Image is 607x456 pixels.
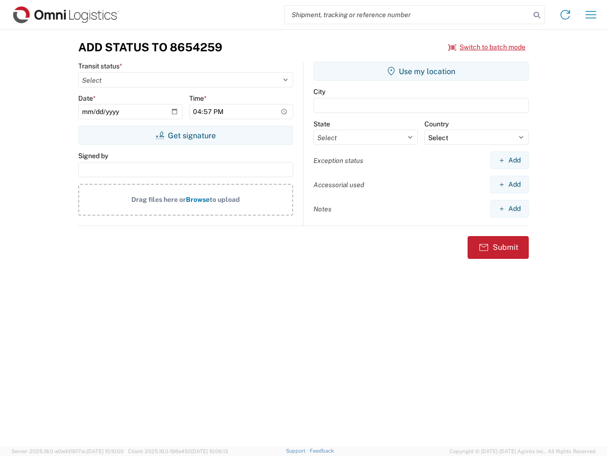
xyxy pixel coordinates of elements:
[11,448,124,454] span: Server: 2025.18.0-a0edd1917ac
[313,205,331,213] label: Notes
[189,94,207,103] label: Time
[450,447,596,456] span: Copyright © [DATE]-[DATE] Agistix Inc., All Rights Reserved
[210,196,240,203] span: to upload
[313,156,363,165] label: Exception status
[313,62,529,81] button: Use my location
[313,180,364,189] label: Accessorial used
[78,152,108,160] label: Signed by
[468,236,529,259] button: Submit
[87,448,124,454] span: [DATE] 10:10:00
[78,40,222,54] h3: Add Status to 8654259
[448,39,525,55] button: Switch to batch mode
[285,6,530,24] input: Shipment, tracking or reference number
[490,200,529,218] button: Add
[310,448,334,454] a: Feedback
[78,126,293,145] button: Get signature
[131,196,186,203] span: Drag files here or
[424,120,449,128] label: Country
[490,152,529,169] button: Add
[313,87,325,96] label: City
[186,196,210,203] span: Browse
[78,62,122,70] label: Transit status
[191,448,228,454] span: [DATE] 10:06:13
[313,120,330,128] label: State
[286,448,310,454] a: Support
[78,94,96,103] label: Date
[128,448,228,454] span: Client: 2025.18.0-198a450
[490,176,529,193] button: Add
